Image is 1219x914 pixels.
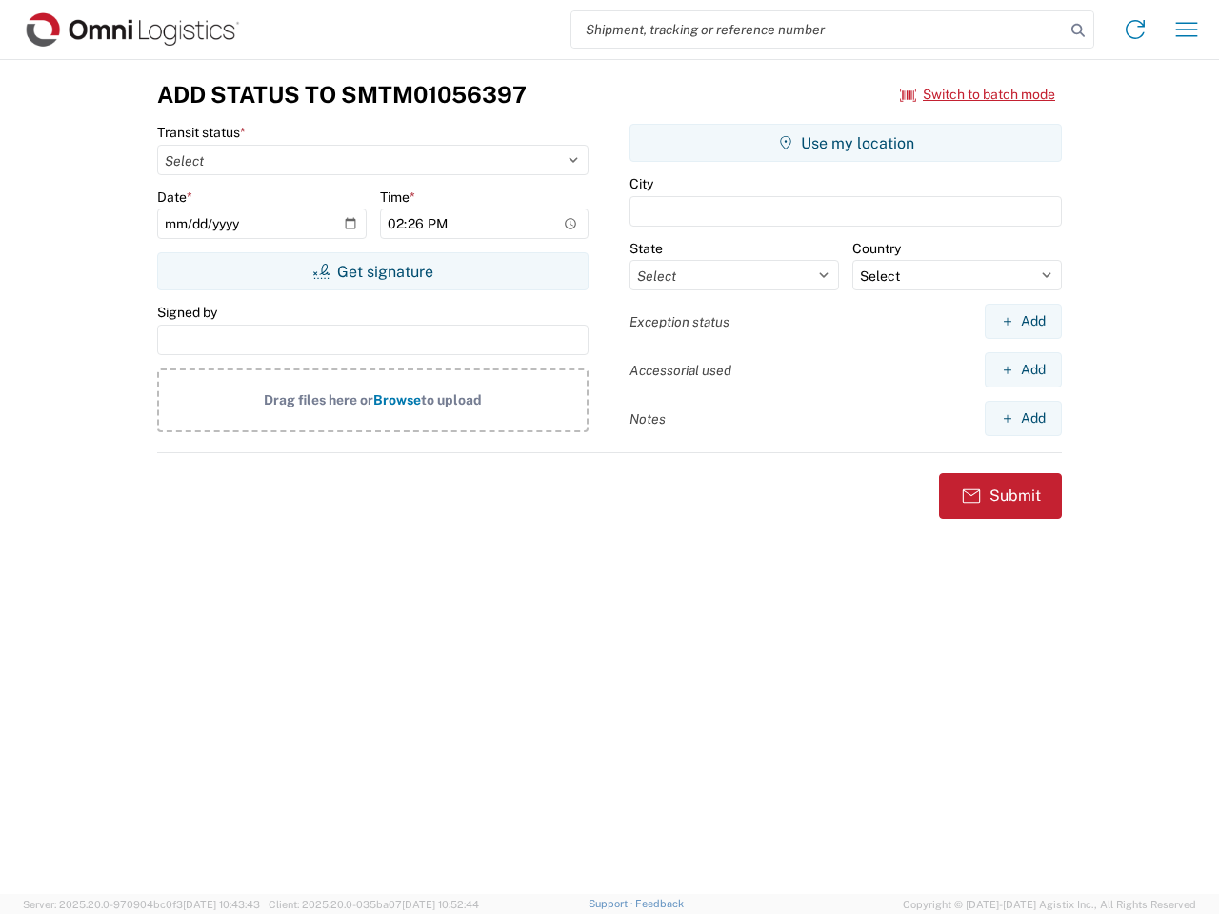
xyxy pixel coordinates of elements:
[985,304,1062,339] button: Add
[985,352,1062,387] button: Add
[589,898,636,909] a: Support
[985,401,1062,436] button: Add
[183,899,260,910] span: [DATE] 10:43:43
[23,899,260,910] span: Server: 2025.20.0-970904bc0f3
[571,11,1065,48] input: Shipment, tracking or reference number
[629,124,1062,162] button: Use my location
[402,899,479,910] span: [DATE] 10:52:44
[157,124,246,141] label: Transit status
[629,175,653,192] label: City
[421,392,482,407] span: to upload
[380,189,415,206] label: Time
[264,392,373,407] span: Drag files here or
[157,81,527,109] h3: Add Status to SMTM01056397
[373,392,421,407] span: Browse
[939,473,1062,519] button: Submit
[635,898,684,909] a: Feedback
[269,899,479,910] span: Client: 2025.20.0-035ba07
[629,410,666,427] label: Notes
[852,240,901,257] label: Country
[157,304,217,321] label: Signed by
[629,240,663,257] label: State
[629,362,731,379] label: Accessorial used
[157,252,589,290] button: Get signature
[900,79,1055,110] button: Switch to batch mode
[157,189,192,206] label: Date
[629,313,729,330] label: Exception status
[903,896,1196,913] span: Copyright © [DATE]-[DATE] Agistix Inc., All Rights Reserved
